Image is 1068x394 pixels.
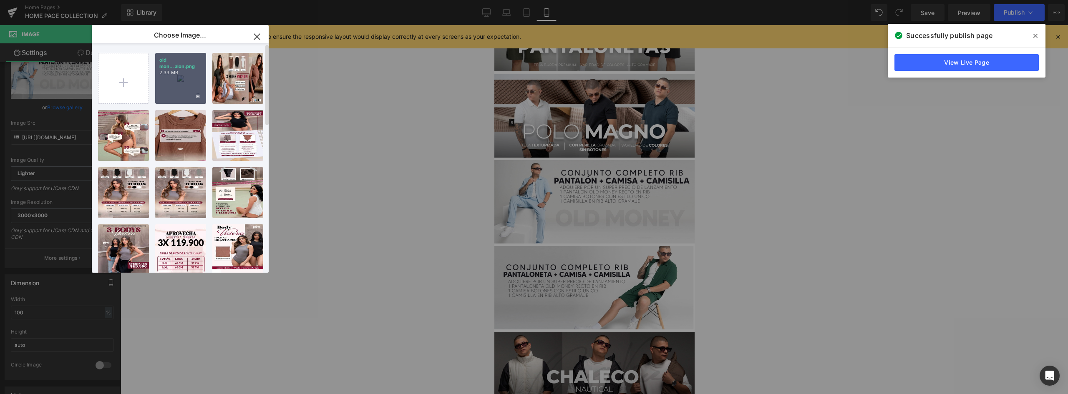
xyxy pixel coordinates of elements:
span: Successfully publish page [906,30,992,40]
div: Open Intercom Messenger [1040,366,1060,386]
p: Choose Image... [154,31,206,39]
a: View Live Page [894,54,1039,71]
p: 2.33 MB [159,70,202,76]
p: old mon...alon.png [159,57,202,70]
